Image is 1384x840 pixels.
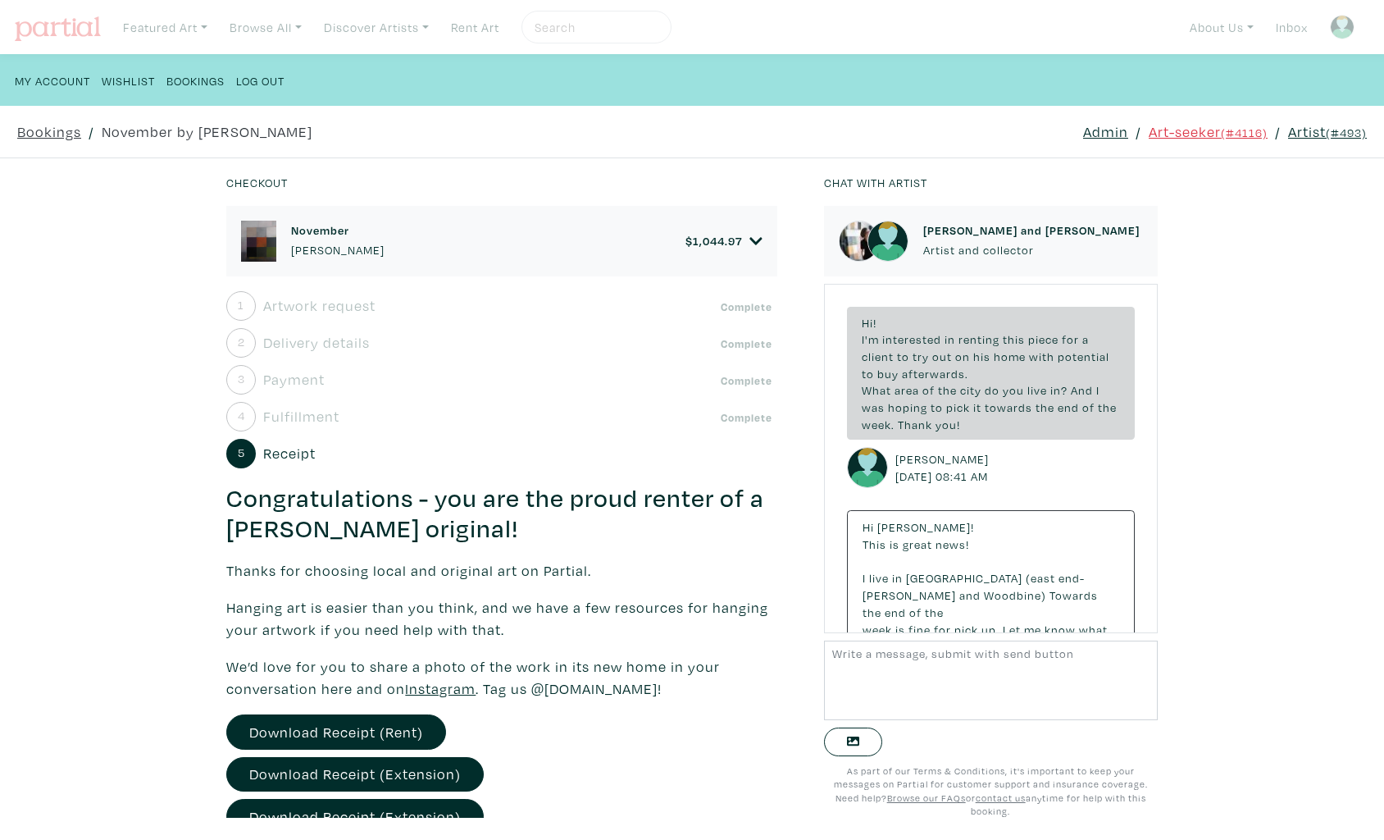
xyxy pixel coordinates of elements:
[238,336,245,348] small: 2
[839,221,880,262] img: phpThumb.php
[863,587,956,603] span: [PERSON_NAME]
[1024,622,1041,637] span: me
[892,570,903,586] span: in
[862,366,874,381] span: to
[1029,349,1054,364] span: with
[1268,11,1315,44] a: Inbox
[238,299,244,311] small: 1
[960,382,981,398] span: city
[1027,382,1047,398] span: live
[263,294,376,317] span: Artwork request
[1058,349,1109,364] span: potential
[102,73,155,89] small: Wishlist
[226,596,776,641] p: Hanging art is easier than you think, and we have a few resources for hanging your artwork if you...
[1003,622,1021,637] span: Let
[862,417,895,432] span: week.
[717,372,777,389] span: Complete
[847,447,888,488] img: avatar.png
[903,536,932,552] span: great
[405,679,476,698] a: Instagram
[985,382,999,398] span: do
[222,11,309,44] a: Browse All
[934,622,951,637] span: for
[226,655,776,700] p: We’d love for you to share a photo of the work in its new home in your conversation here and on ....
[862,382,891,398] span: What
[1003,331,1025,347] span: this
[923,241,1140,259] p: Artist and collector
[863,605,881,620] span: the
[890,536,899,552] span: is
[945,331,955,347] span: in
[1082,331,1089,347] span: a
[1003,382,1024,398] span: you
[1058,399,1079,415] span: end
[263,331,370,354] span: Delivery details
[955,349,970,364] span: on
[1330,15,1354,39] img: avatar.png
[882,331,941,347] span: interested
[717,336,777,352] span: Complete
[898,417,932,432] span: Thank
[958,331,999,347] span: renting
[238,447,245,459] small: 5
[913,349,929,364] span: try
[954,622,978,637] span: pick
[263,442,316,464] span: Receipt
[238,410,245,422] small: 4
[887,792,966,804] a: Browse our FAQs
[15,73,90,89] small: My Account
[922,382,935,398] span: of
[1326,125,1367,140] small: (#493)
[166,73,225,89] small: Bookings
[717,409,777,426] span: Complete
[885,605,906,620] span: end
[877,519,974,535] span: [PERSON_NAME]!
[1079,622,1108,637] span: what
[906,570,1022,586] span: [GEOGRAPHIC_DATA]
[863,519,874,535] span: Hi
[824,175,927,190] small: Chat with artist
[897,349,909,364] span: to
[226,757,484,792] a: Download Receipt (Extension)
[862,331,879,347] span: I'm
[166,69,225,91] a: Bookings
[693,233,742,249] span: 1,044.97
[909,605,922,620] span: of
[263,405,339,427] span: Fulfillment
[1045,622,1076,637] span: know
[444,11,507,44] a: Rent Art
[1082,399,1095,415] span: of
[938,382,957,398] span: the
[17,121,81,143] a: Bookings
[877,366,899,381] span: buy
[895,450,993,486] small: [PERSON_NAME] [DATE] 08:41 AM
[1096,382,1099,398] span: I
[1136,121,1141,143] span: /
[1221,125,1268,140] small: (#4116)
[976,792,1026,804] u: contact us
[985,399,1032,415] span: towards
[902,366,968,381] span: afterwards.
[236,73,285,89] small: Log Out
[925,605,944,620] span: the
[226,175,288,190] small: Checkout
[316,11,436,44] a: Discover Artists
[685,234,742,248] h6: $
[102,121,312,143] a: November by [PERSON_NAME]
[241,221,276,262] img: phpThumb.php
[116,11,215,44] a: Featured Art
[973,349,990,364] span: his
[717,299,777,315] span: Complete
[981,622,999,637] span: up.
[936,417,960,432] span: you!
[1275,121,1281,143] span: /
[1028,331,1058,347] span: piece
[888,399,927,415] span: hoping
[867,221,908,262] img: avatar.png
[862,349,894,364] span: client
[1098,399,1117,415] span: the
[895,622,905,637] span: is
[869,570,889,586] span: live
